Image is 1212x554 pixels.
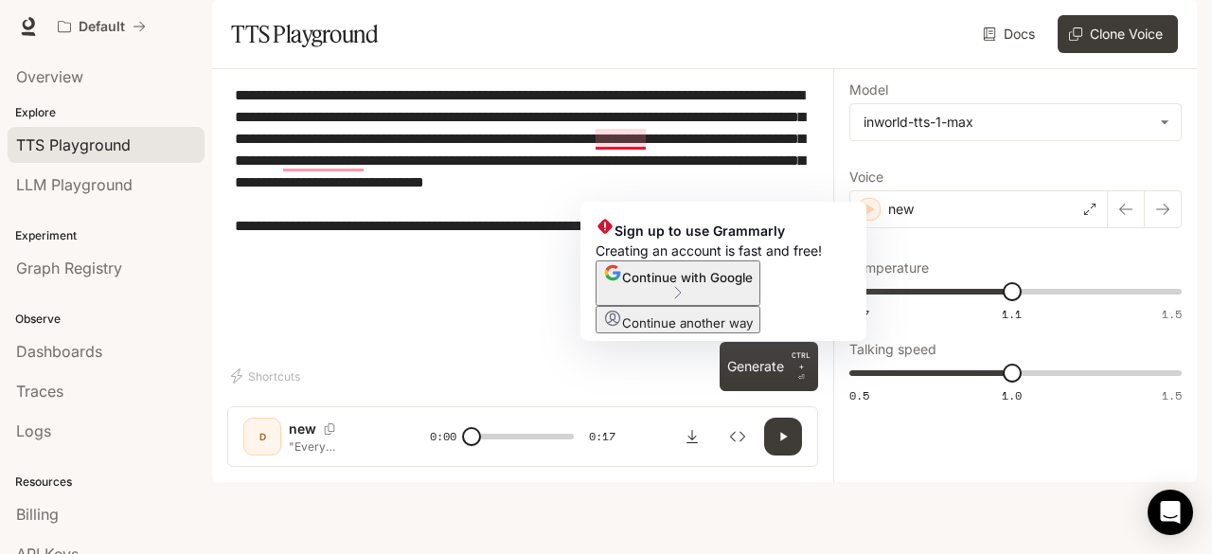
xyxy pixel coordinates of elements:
h1: TTS Playground [231,15,378,53]
div: inworld-tts-1-max [864,113,1150,132]
span: 0:00 [430,427,456,446]
p: Model [849,83,888,97]
p: Default [79,19,125,35]
button: Copy Voice ID [316,423,343,435]
button: Clone Voice [1058,15,1178,53]
span: 1.1 [1002,306,1022,322]
div: inworld-tts-1-max [850,104,1181,140]
span: 0.5 [849,387,869,403]
p: Temperature [849,261,929,275]
p: new [289,420,316,438]
span: 0:17 [589,427,615,446]
a: Docs [979,15,1043,53]
p: Talking speed [849,343,936,356]
textarea: To enrich screen reader interactions, please activate Accessibility in Grammarly extension settings [235,84,811,302]
p: Voice [849,170,883,184]
p: new [888,200,914,219]
span: 1.5 [1162,387,1182,403]
button: GenerateCTRL +⏎ [720,342,818,391]
div: Open Intercom Messenger [1148,490,1193,535]
button: Shortcuts [227,361,308,391]
div: D [247,421,277,452]
span: 1.5 [1162,306,1182,322]
span: 1.0 [1002,387,1022,403]
p: ⏎ [792,349,811,384]
button: Inspect [719,418,757,456]
p: CTRL + [792,349,811,372]
button: All workspaces [49,8,154,45]
button: Download audio [673,418,711,456]
p: "Every Marylander deserves to feel safe at school. Our administration will continue to support fa... [289,438,384,455]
